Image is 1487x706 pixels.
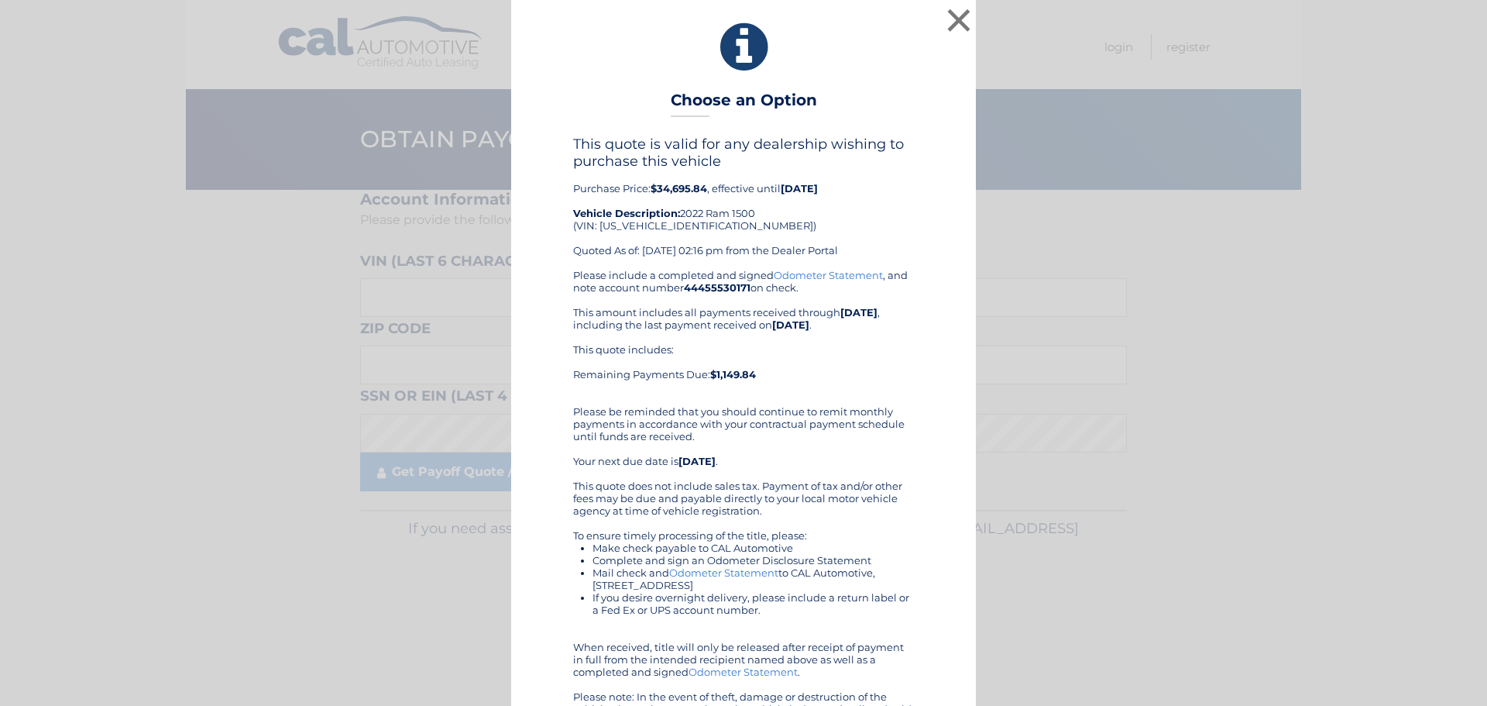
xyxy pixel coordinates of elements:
li: Mail check and to CAL Automotive, [STREET_ADDRESS] [592,567,914,591]
a: Odometer Statement [689,666,798,678]
a: Odometer Statement [669,567,778,579]
li: Complete and sign an Odometer Disclosure Statement [592,554,914,567]
b: $34,695.84 [651,182,707,195]
h4: This quote is valid for any dealership wishing to purchase this vehicle [573,136,914,170]
b: [DATE] [781,182,818,195]
b: 44455530171 [684,281,750,294]
button: × [943,5,974,36]
div: Purchase Price: , effective until 2022 Ram 1500 (VIN: [US_VEHICLE_IDENTIFICATION_NUMBER]) Quoted ... [573,136,914,269]
strong: Vehicle Description: [573,207,680,219]
b: $1,149.84 [710,368,756,381]
b: [DATE] [772,319,809,331]
h3: Choose an Option [671,91,817,118]
b: [DATE] [678,455,716,467]
div: This quote includes: Remaining Payments Due: [573,343,914,393]
li: Make check payable to CAL Automotive [592,542,914,554]
a: Odometer Statement [774,269,883,281]
li: If you desire overnight delivery, please include a return label or a Fed Ex or UPS account number. [592,591,914,616]
b: [DATE] [840,306,877,319]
